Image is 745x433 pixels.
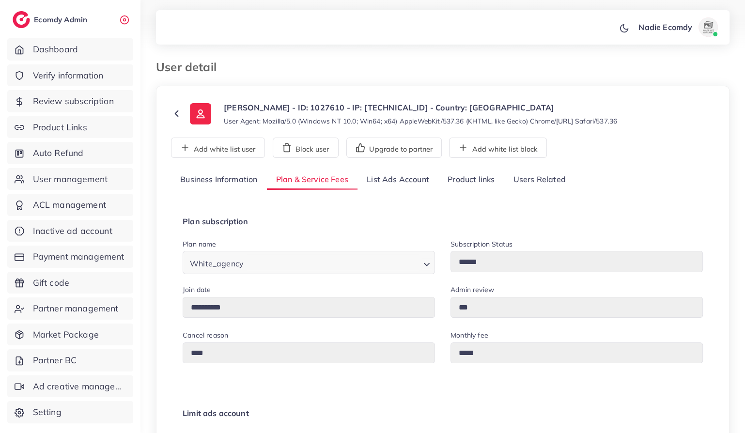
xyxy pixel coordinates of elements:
span: User management [33,173,108,186]
label: Cancel reason [183,330,228,340]
span: Ad creative management [33,380,126,393]
a: Business Information [171,170,267,190]
h4: Plan subscription [183,217,703,226]
span: Auto Refund [33,147,84,159]
label: Join date [183,285,211,294]
a: Setting [7,401,133,423]
span: ACL management [33,199,106,211]
h4: Limit ads account [183,409,703,418]
button: Block user [273,138,339,158]
div: Search for option [183,251,435,274]
a: Nadie Ecomdyavatar [633,17,722,37]
img: logo [13,11,30,28]
a: Inactive ad account [7,220,133,242]
a: List Ads Account [357,170,438,190]
a: Partner BC [7,349,133,371]
a: Partner management [7,297,133,320]
span: Payment management [33,250,124,263]
a: Gift code [7,272,133,294]
span: Gift code [33,277,69,289]
a: Users Related [504,170,574,190]
span: Inactive ad account [33,225,112,237]
a: Payment management [7,246,133,268]
a: Auto Refund [7,142,133,164]
span: Partner BC [33,354,77,367]
a: User management [7,168,133,190]
span: Partner management [33,302,119,315]
a: Dashboard [7,38,133,61]
span: Market Package [33,328,99,341]
span: Verify information [33,69,104,82]
label: Admin review [450,285,494,294]
h2: Ecomdy Admin [34,15,90,24]
a: Plan & Service Fees [267,170,357,190]
span: Setting [33,406,62,418]
button: Add white list user [171,138,265,158]
span: Review subscription [33,95,114,108]
a: Market Package [7,324,133,346]
label: Monthly fee [450,330,488,340]
span: Product Links [33,121,87,134]
a: Product Links [7,116,133,139]
img: avatar [698,17,718,37]
p: Nadie Ecomdy [638,21,692,33]
button: Add white list block [449,138,547,158]
label: Subscription Status [450,239,512,249]
label: Plan name [183,239,216,249]
a: logoEcomdy Admin [13,11,90,28]
input: Search for option [247,254,419,271]
button: Upgrade to partner [346,138,442,158]
span: Dashboard [33,43,78,56]
a: Product links [438,170,504,190]
a: ACL management [7,194,133,216]
span: White_agency [188,257,246,271]
a: Verify information [7,64,133,87]
a: Review subscription [7,90,133,112]
h3: User detail [156,60,224,74]
img: ic-user-info.36bf1079.svg [190,103,211,124]
a: Ad creative management [7,375,133,398]
p: [PERSON_NAME] - ID: 1027610 - IP: [TECHNICAL_ID] - Country: [GEOGRAPHIC_DATA] [224,102,617,113]
small: User Agent: Mozilla/5.0 (Windows NT 10.0; Win64; x64) AppleWebKit/537.36 (KHTML, like Gecko) Chro... [224,116,617,126]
